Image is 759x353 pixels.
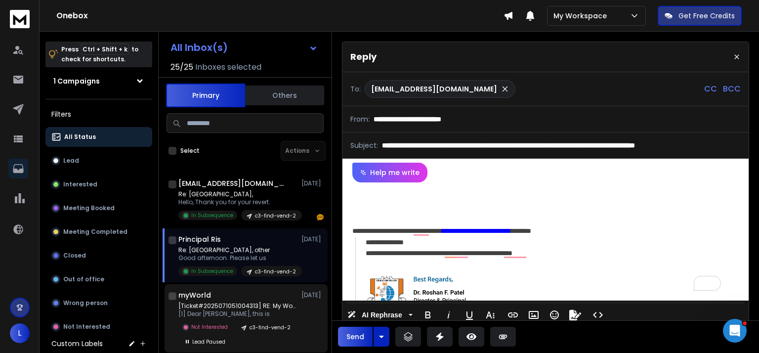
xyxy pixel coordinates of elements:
button: More Text [481,305,500,325]
p: Subject: [350,140,378,150]
button: All Inbox(s) [163,38,326,57]
button: Meeting Completed [45,222,152,242]
h3: Inboxes selected [195,61,261,73]
p: CC [704,83,717,95]
button: Insert Image (Ctrl+P) [524,305,543,325]
span: Ctrl + Shift + k [81,44,129,55]
p: To: [350,84,361,94]
p: Good afternoon. Please let us [178,254,297,262]
p: [1] Dear [PERSON_NAME], this is [178,310,297,318]
button: Get Free Credits [658,6,742,26]
button: Primary [166,84,245,107]
button: Lead [45,151,152,171]
p: Interested [63,180,97,188]
p: Meeting Completed [63,228,127,236]
img: AIorK4zkn-y13Rg9yglkkFgWh9Dh3hgajolg_oa8mDXId2CXeGIlxJ5CyjECjR6thJrgWYcDQkAGnmqoIu8P [366,272,573,325]
p: Re: [GEOGRAPHIC_DATA], other [178,246,297,254]
p: Re: [GEOGRAPHIC_DATA], [178,190,297,198]
p: Hello, Thank you for your revert. [178,198,297,206]
button: Interested [45,175,152,194]
h1: All Inbox(s) [170,43,228,52]
button: Signature [566,305,585,325]
label: Select [180,147,200,155]
p: My Workspace [553,11,611,21]
button: Emoticons [545,305,564,325]
h1: 1 Campaigns [53,76,100,86]
button: Send [338,327,373,347]
iframe: Intercom live chat [723,319,747,343]
button: Underline (Ctrl+U) [460,305,479,325]
p: [DATE] [301,291,324,299]
h3: Custom Labels [51,339,103,349]
p: Reply [350,50,377,64]
h1: [EMAIL_ADDRESS][DOMAIN_NAME] [178,178,287,188]
button: Bold (Ctrl+B) [419,305,437,325]
button: Italic (Ctrl+I) [439,305,458,325]
button: L [10,323,30,343]
p: In Subsequence [191,212,233,219]
button: Meeting Booked [45,198,152,218]
p: c3-find-vend-2 [255,212,296,220]
p: Not Interested [191,323,228,331]
button: Others [245,85,324,106]
h1: Onebox [56,10,504,22]
span: AI Rephrase [360,311,404,319]
p: Meeting Booked [63,204,115,212]
p: Get Free Credits [678,11,735,21]
p: Wrong person [63,299,108,307]
p: Press to check for shortcuts. [61,44,138,64]
button: 1 Campaigns [45,71,152,91]
div: To enrich screen reader interactions, please activate Accessibility in Grammarly extension settings [342,182,749,301]
button: Wrong person [45,293,152,313]
button: Help me write [352,163,427,182]
h1: myWorld [178,290,211,300]
span: 25 / 25 [170,61,193,73]
button: Code View [589,305,607,325]
button: Insert Link (Ctrl+K) [504,305,522,325]
p: Lead [63,157,79,165]
button: Closed [45,246,152,265]
button: All Status [45,127,152,147]
p: Not Interested [63,323,110,331]
p: BCC [723,83,741,95]
p: [EMAIL_ADDRESS][DOMAIN_NAME] [371,84,497,94]
p: [DATE] [301,179,324,187]
p: From: [350,114,370,124]
p: In Subsequence [191,267,233,275]
button: Out of office [45,269,152,289]
button: Not Interested [45,317,152,337]
p: c3-find-vend-2 [250,324,291,331]
h3: Filters [45,107,152,121]
p: [DATE] [301,235,324,243]
p: All Status [64,133,96,141]
p: Lead Paused [192,338,225,346]
h1: Principal Ris [178,234,221,244]
p: Closed [63,252,86,260]
p: c3-find-vend-2 [255,268,296,275]
p: Out of office [63,275,104,283]
img: logo [10,10,30,28]
button: AI Rephrase [345,305,415,325]
p: [Ticket#2025071051004313] RE: My World Hr. [178,302,297,310]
